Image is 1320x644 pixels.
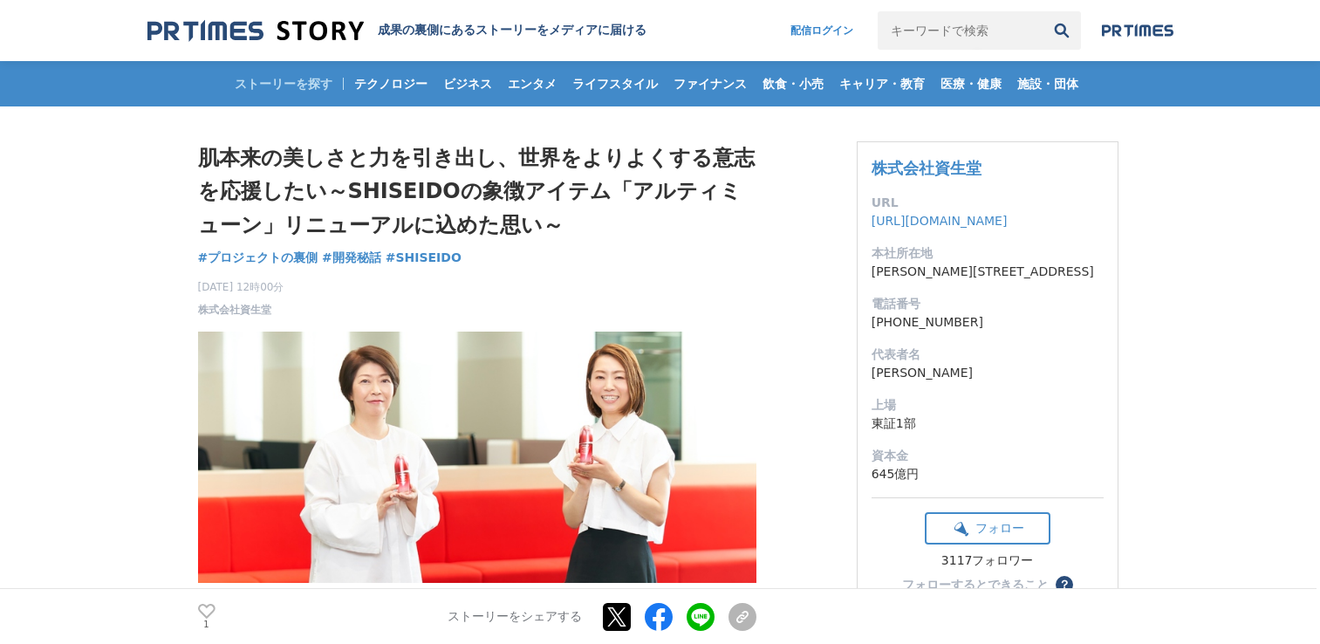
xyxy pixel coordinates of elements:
span: ライフスタイル [565,76,665,92]
dt: 資本金 [872,447,1104,465]
span: [DATE] 12時00分 [198,279,284,295]
img: thumbnail_a89f0ec0-0612-11ec-b35f-610580fb641d.jpg [198,332,756,583]
dt: 代表者名 [872,346,1104,364]
p: ストーリーをシェアする [448,609,582,625]
a: ライフスタイル [565,61,665,106]
input: キーワードで検索 [878,11,1043,50]
a: テクノロジー [347,61,434,106]
span: テクノロジー [347,76,434,92]
dt: URL [872,194,1104,212]
p: 1 [198,620,215,629]
a: [URL][DOMAIN_NAME] [872,214,1008,228]
a: 株式会社資生堂 [198,302,271,318]
span: 飲食・小売 [756,76,831,92]
span: ビジネス [436,76,499,92]
a: 成果の裏側にあるストーリーをメディアに届ける 成果の裏側にあるストーリーをメディアに届ける [147,19,646,43]
a: ファイナンス [667,61,754,106]
div: 3117フォロワー [925,553,1050,569]
a: 医療・健康 [934,61,1009,106]
a: キャリア・教育 [832,61,932,106]
button: ？ [1056,576,1073,593]
span: ？ [1058,579,1070,591]
dt: 本社所在地 [872,244,1104,263]
a: 株式会社資生堂 [872,159,981,177]
span: #開発秘話 [322,250,381,265]
a: 配信ログイン [773,11,871,50]
dt: 電話番号 [872,295,1104,313]
span: 医療・健康 [934,76,1009,92]
img: prtimes [1102,24,1173,38]
span: エンタメ [501,76,564,92]
h1: 肌本来の美しさと力を引き出し、世界をよりよくする意志を応援したい～SHISEIDOの象徴アイテム「アルティミューン」リニューアルに込めた思い～ [198,141,756,242]
a: エンタメ [501,61,564,106]
dd: 645億円 [872,465,1104,483]
img: 成果の裏側にあるストーリーをメディアに届ける [147,19,364,43]
dd: 東証1部 [872,414,1104,433]
span: 施設・団体 [1010,76,1085,92]
a: #プロジェクトの裏側 [198,249,318,267]
div: フォローするとできること [902,579,1049,591]
a: 飲食・小売 [756,61,831,106]
a: #SHISEIDO [386,249,462,267]
span: キャリア・教育 [832,76,932,92]
dd: [PERSON_NAME] [872,364,1104,382]
dt: 上場 [872,396,1104,414]
button: 検索 [1043,11,1081,50]
span: #プロジェクトの裏側 [198,250,318,265]
span: ファイナンス [667,76,754,92]
button: フォロー [925,512,1050,545]
a: ビジネス [436,61,499,106]
h2: 成果の裏側にあるストーリーをメディアに届ける [378,23,646,38]
dd: [PERSON_NAME][STREET_ADDRESS] [872,263,1104,281]
dd: [PHONE_NUMBER] [872,313,1104,332]
a: 施設・団体 [1010,61,1085,106]
span: #SHISEIDO [386,250,462,265]
a: #開発秘話 [322,249,381,267]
